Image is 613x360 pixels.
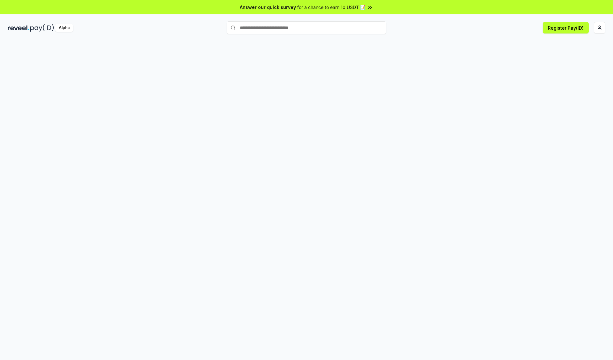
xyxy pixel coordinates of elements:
img: pay_id [30,24,54,32]
button: Register Pay(ID) [543,22,589,33]
span: for a chance to earn 10 USDT 📝 [297,4,366,11]
img: reveel_dark [8,24,29,32]
span: Answer our quick survey [240,4,296,11]
div: Alpha [55,24,73,32]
